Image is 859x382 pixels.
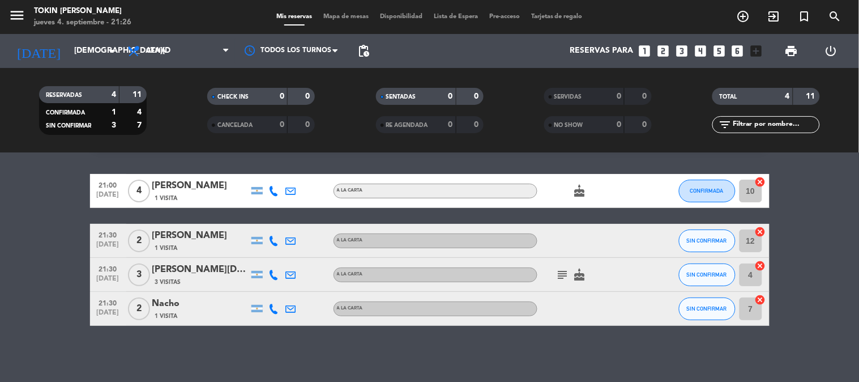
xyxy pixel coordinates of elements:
[785,44,798,58] span: print
[152,262,249,277] div: [PERSON_NAME][DEMOGRAPHIC_DATA]
[674,44,689,58] i: looks_3
[525,14,588,20] span: Tarjetas de regalo
[693,44,708,58] i: looks_4
[217,122,253,128] span: CANCELADA
[306,121,313,129] strong: 0
[146,47,166,55] span: Cena
[357,44,370,58] span: pending_actions
[474,121,481,129] strong: 0
[656,44,670,58] i: looks_two
[484,14,525,20] span: Pre-acceso
[824,44,837,58] i: power_settings_new
[554,122,583,128] span: NO SHOW
[46,123,91,129] span: SIN CONFIRMAR
[128,230,150,252] span: 2
[732,118,819,131] input: Filtrar por nombre...
[474,92,481,100] strong: 0
[617,121,621,129] strong: 0
[318,14,374,20] span: Mapa de mesas
[152,228,249,243] div: [PERSON_NAME]
[642,92,649,100] strong: 0
[128,298,150,320] span: 2
[719,94,737,100] span: TOTAL
[730,44,745,58] i: looks_6
[94,275,122,288] span: [DATE]
[152,179,249,193] div: [PERSON_NAME]
[570,46,633,56] span: Reservas para
[137,121,144,129] strong: 7
[386,94,416,100] span: SENTADAS
[46,92,82,98] span: RESERVADAS
[112,108,116,116] strong: 1
[749,44,764,58] i: add_box
[386,122,428,128] span: RE AGENDADA
[128,264,150,286] span: 3
[94,228,122,241] span: 21:30
[34,17,131,28] div: jueves 4. septiembre - 21:26
[8,7,25,24] i: menu
[687,237,727,244] span: SIN CONFIRMAR
[617,92,621,100] strong: 0
[155,244,178,253] span: 1 Visita
[112,91,116,99] strong: 4
[46,110,85,116] span: CONFIRMADA
[785,92,790,100] strong: 4
[448,92,453,100] strong: 0
[755,260,766,271] i: cancel
[128,180,150,202] span: 4
[637,44,652,58] i: looks_one
[337,306,363,311] span: A LA CARTA
[94,262,122,275] span: 21:30
[94,296,122,309] span: 21:30
[811,34,851,68] div: LOG OUT
[155,194,178,203] span: 1 Visita
[34,6,131,17] div: Tokin [PERSON_NAME]
[679,180,736,202] button: CONFIRMADA
[642,121,649,129] strong: 0
[718,118,732,131] i: filter_list
[679,264,736,286] button: SIN CONFIRMAR
[556,268,570,282] i: subject
[152,296,249,311] div: Nacho
[337,188,363,193] span: A LA CARTA
[112,121,116,129] strong: 3
[737,10,750,23] i: add_circle_outline
[687,305,727,312] span: SIN CONFIRMAR
[217,94,249,100] span: CHECK INS
[137,108,144,116] strong: 4
[94,241,122,254] span: [DATE]
[806,92,818,100] strong: 11
[337,238,363,243] span: A LA CARTA
[690,188,724,194] span: CONFIRMADA
[94,191,122,204] span: [DATE]
[573,268,587,282] i: cake
[133,91,144,99] strong: 11
[554,94,582,100] span: SERVIDAS
[798,10,811,23] i: turned_in_not
[679,298,736,320] button: SIN CONFIRMAR
[155,312,178,321] span: 1 Visita
[8,39,69,63] i: [DATE]
[105,44,119,58] i: arrow_drop_down
[306,92,313,100] strong: 0
[374,14,428,20] span: Disponibilidad
[755,176,766,188] i: cancel
[767,10,781,23] i: exit_to_app
[828,10,842,23] i: search
[8,7,25,28] button: menu
[280,121,284,129] strong: 0
[755,294,766,305] i: cancel
[428,14,484,20] span: Lista de Espera
[712,44,726,58] i: looks_5
[94,309,122,322] span: [DATE]
[679,230,736,252] button: SIN CONFIRMAR
[448,121,453,129] strong: 0
[280,92,284,100] strong: 0
[337,272,363,277] span: A LA CARTA
[94,178,122,191] span: 21:00
[687,271,727,278] span: SIN CONFIRMAR
[271,14,318,20] span: Mis reservas
[755,226,766,237] i: cancel
[155,278,181,287] span: 3 Visitas
[573,184,587,198] i: cake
